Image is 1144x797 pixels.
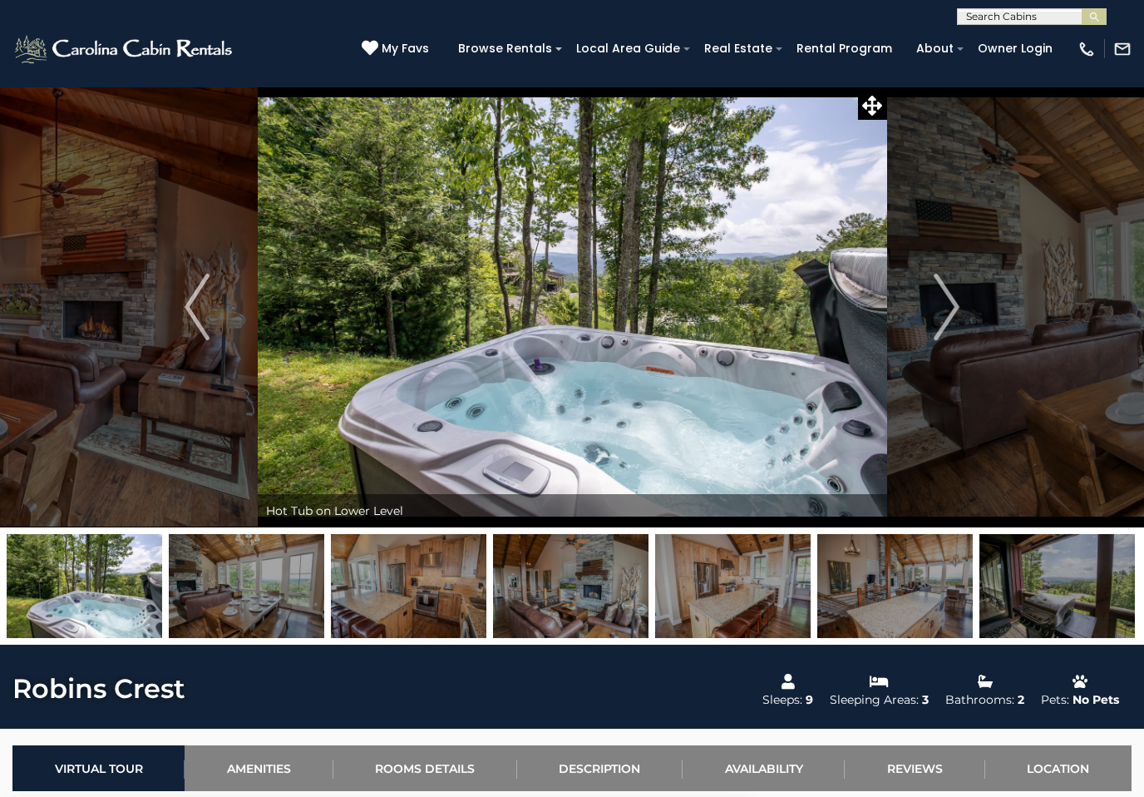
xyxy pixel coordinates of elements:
img: phone-regular-white.png [1077,40,1096,58]
a: Amenities [185,745,333,791]
img: arrow [934,274,959,340]
a: My Favs [362,40,433,58]
img: White-1-2.png [12,32,237,66]
a: About [908,36,962,62]
a: Virtual Tour [12,745,185,791]
img: 163274815 [655,534,811,638]
a: Location [985,745,1132,791]
button: Previous [136,87,257,527]
a: Rental Program [788,36,900,62]
img: 163274830 [493,534,648,638]
img: arrow [185,274,210,340]
a: Reviews [845,745,984,791]
img: 163274813 [331,534,486,638]
a: Browse Rentals [450,36,560,62]
img: 163274816 [817,534,973,638]
img: 163274810 [169,534,324,638]
a: Rooms Details [333,745,517,791]
a: Real Estate [696,36,781,62]
span: My Favs [382,40,429,57]
button: Next [886,87,1007,527]
div: Hot Tub on Lower Level [258,494,887,527]
a: Local Area Guide [568,36,688,62]
a: Availability [683,745,845,791]
a: Description [517,745,683,791]
img: mail-regular-white.png [1113,40,1132,58]
img: 163274812 [979,534,1135,638]
a: Owner Login [969,36,1061,62]
img: 163274829 [7,534,162,638]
